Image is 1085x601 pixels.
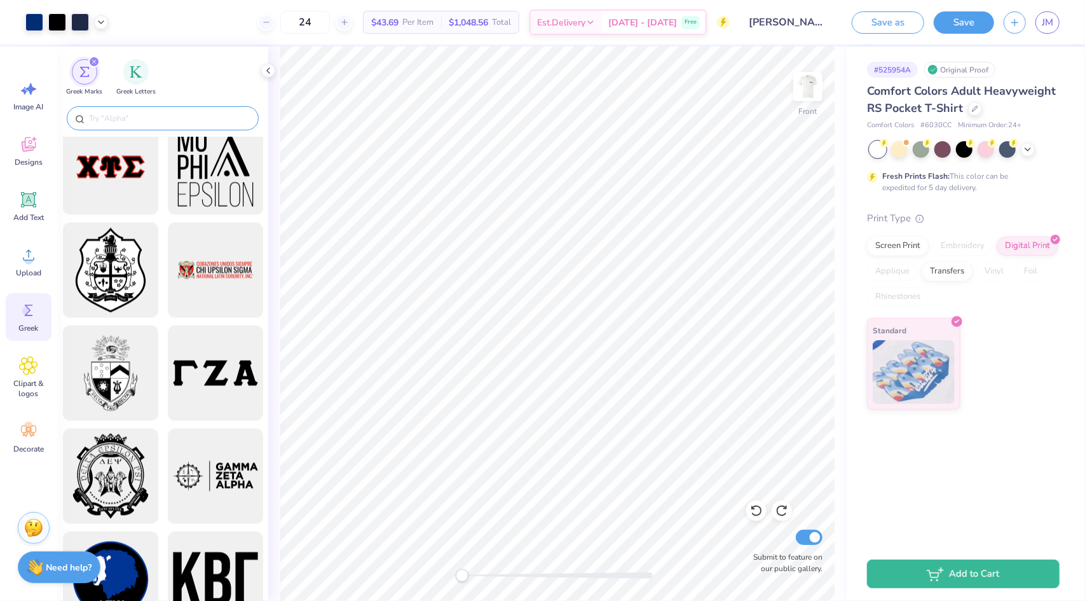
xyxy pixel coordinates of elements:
span: Est. Delivery [537,16,585,29]
button: filter button [116,59,156,97]
div: Digital Print [997,237,1058,256]
span: Per Item [402,16,433,29]
span: Greek [19,323,39,333]
span: [DATE] - [DATE] [608,16,677,29]
div: Transfers [922,262,972,281]
button: Add to Cart [867,560,1060,588]
img: Front [795,74,821,99]
span: Total [492,16,511,29]
span: Decorate [13,444,44,454]
span: Add Text [13,212,44,223]
span: Image AI [14,102,44,112]
div: Foil [1016,262,1046,281]
div: Embroidery [932,237,993,256]
span: Clipart & logos [8,378,50,399]
div: Accessibility label [456,569,468,582]
span: # 6030CC [920,120,952,131]
div: Print Type [867,211,1060,226]
input: – – [280,11,330,34]
strong: Need help? [46,562,92,574]
div: This color can be expedited for 5 day delivery. [882,170,1039,193]
div: Original Proof [924,62,995,78]
div: Front [799,106,817,117]
span: Standard [873,324,906,337]
img: Greek Marks Image [79,67,90,77]
div: Rhinestones [867,287,929,307]
strong: Fresh Prints Flash: [882,171,950,181]
span: $1,048.56 [449,16,488,29]
div: Applique [867,262,918,281]
span: JM [1042,15,1053,30]
button: Save as [852,11,924,34]
label: Submit to feature on our public gallery. [746,551,822,574]
button: Save [934,11,994,34]
input: Try "Alpha" [88,112,250,125]
span: Upload [16,268,41,278]
div: # 525954A [867,62,918,78]
span: Free [685,18,697,27]
span: Minimum Order: 24 + [958,120,1021,131]
span: Comfort Colors Adult Heavyweight RS Pocket T-Shirt [867,83,1056,116]
div: filter for Greek Marks [66,59,102,97]
span: Designs [15,157,43,167]
img: Greek Letters Image [130,66,142,78]
span: Comfort Colors [867,120,914,131]
img: Standard [873,340,955,404]
span: $43.69 [371,16,399,29]
div: Vinyl [976,262,1012,281]
span: Greek Letters [116,87,156,97]
input: Untitled Design [739,10,833,35]
div: Screen Print [867,237,929,256]
div: filter for Greek Letters [116,59,156,97]
span: Greek Marks [66,87,102,97]
button: filter button [66,59,102,97]
a: JM [1035,11,1060,34]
